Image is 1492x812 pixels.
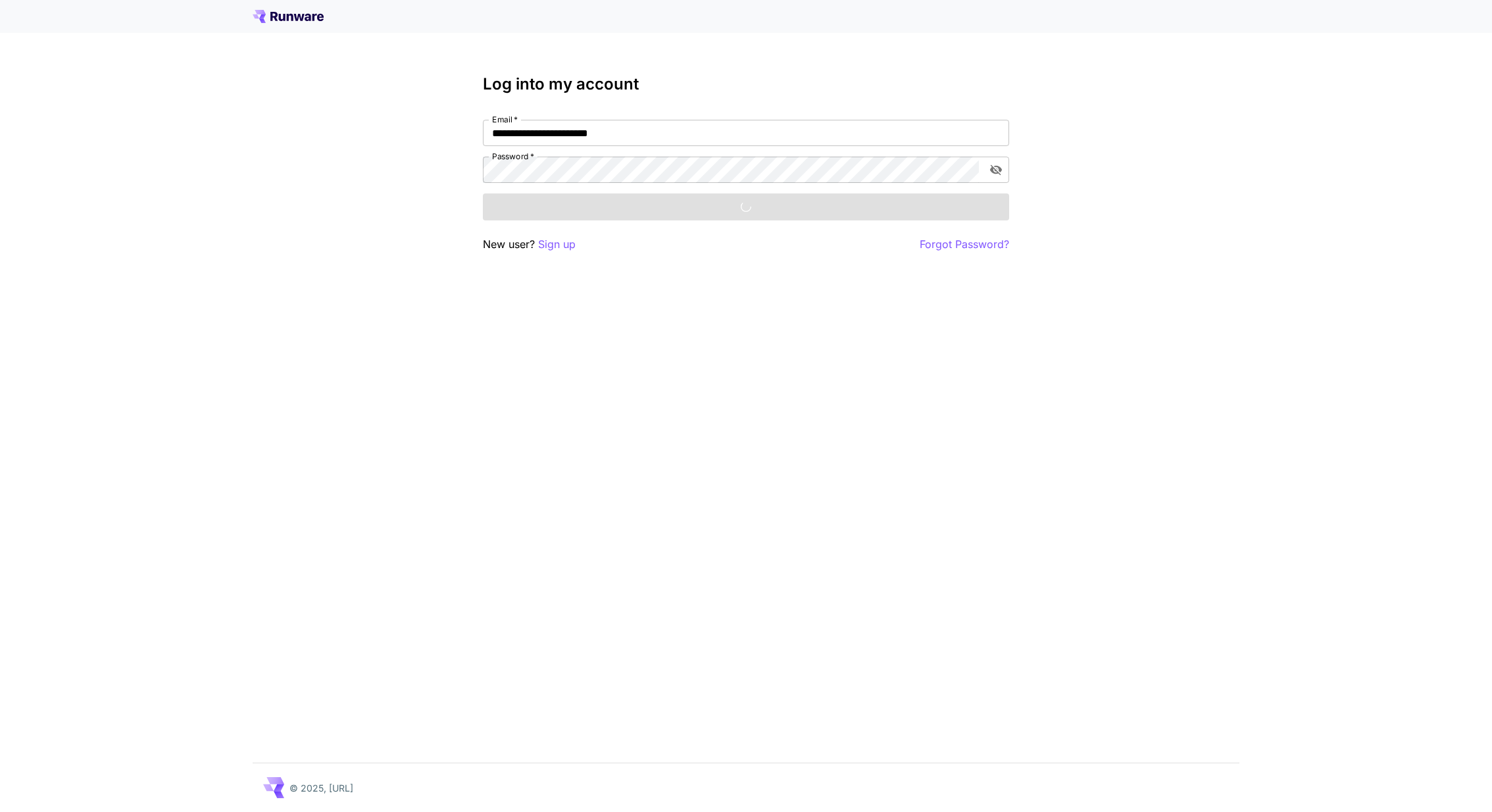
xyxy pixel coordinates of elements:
[492,114,518,125] label: Email
[483,236,576,253] p: New user?
[538,236,576,253] button: Sign up
[289,781,353,795] p: © 2025, [URL]
[483,75,1009,93] h3: Log into my account
[920,236,1009,253] button: Forgot Password?
[492,151,534,162] label: Password
[984,158,1008,182] button: toggle password visibility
